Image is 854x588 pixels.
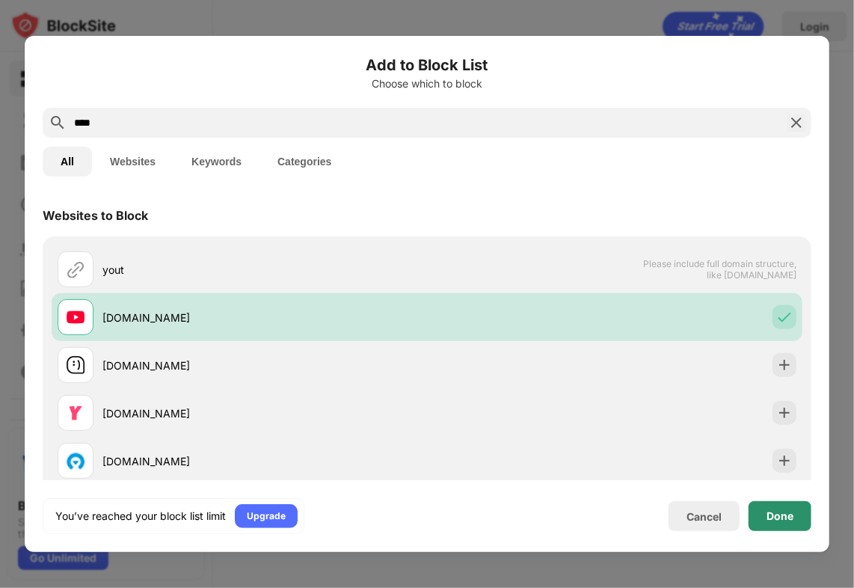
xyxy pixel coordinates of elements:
img: search.svg [49,114,67,132]
button: Keywords [173,147,259,177]
img: search-close [787,114,805,132]
button: Categories [259,147,349,177]
div: [DOMAIN_NAME] [102,310,427,325]
span: Please include full domain structure, like [DOMAIN_NAME] [642,258,796,281]
div: [DOMAIN_NAME] [102,358,427,373]
div: Choose which to block [43,78,811,90]
div: Websites to Block [43,208,148,223]
div: yout [102,262,427,278]
div: Cancel [686,510,722,523]
button: All [43,147,92,177]
div: [DOMAIN_NAME] [102,405,427,421]
div: You’ve reached your block list limit [55,509,226,524]
img: url.svg [67,260,85,278]
h6: Add to Block List [43,54,811,76]
div: Done [767,510,793,522]
img: favicons [67,404,85,422]
button: Websites [92,147,173,177]
div: [DOMAIN_NAME] [102,453,427,469]
img: favicons [67,308,85,326]
img: favicons [67,356,85,374]
img: favicons [67,452,85,470]
div: Upgrade [247,509,286,524]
